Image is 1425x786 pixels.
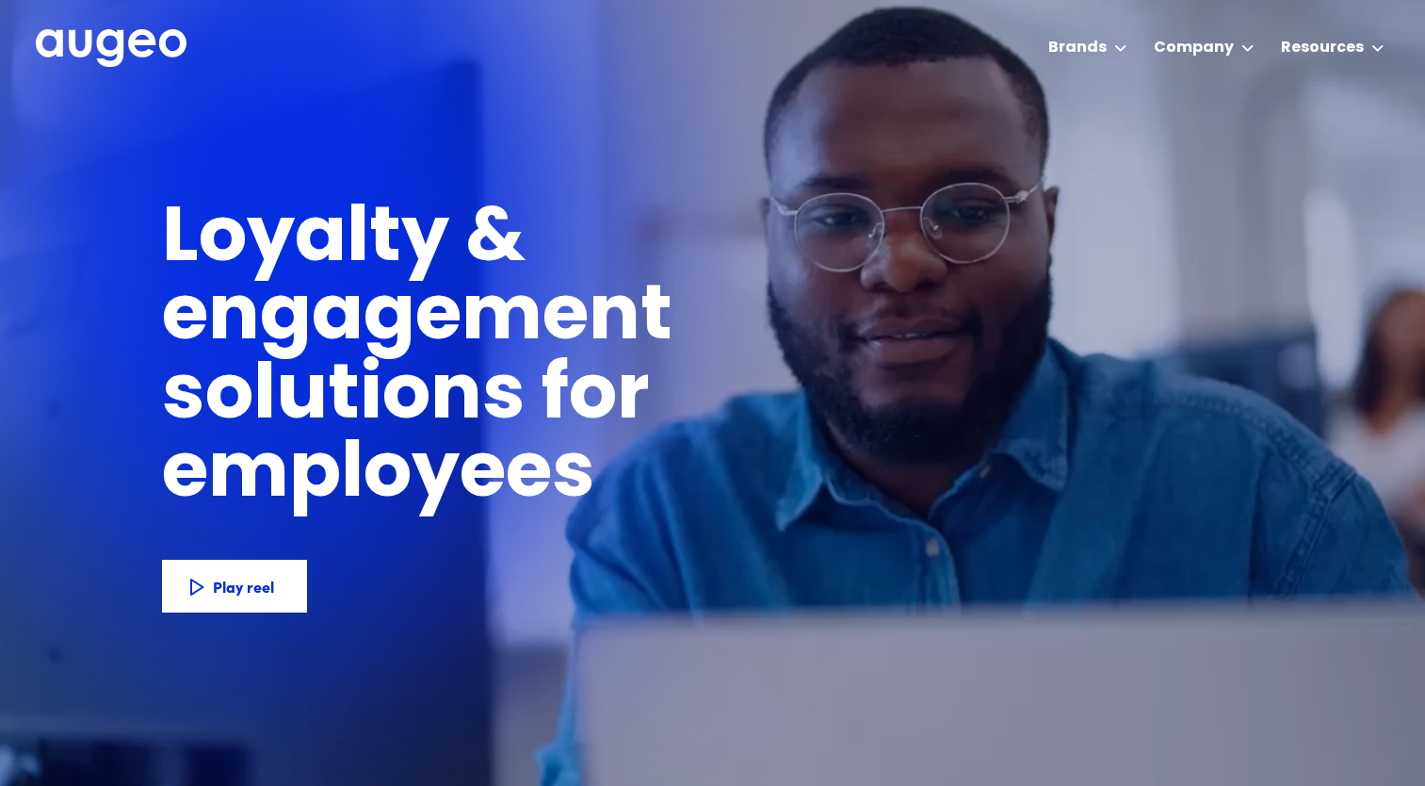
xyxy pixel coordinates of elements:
img: Augeo's full logo in white. [36,29,186,68]
div: Resources [1281,37,1364,59]
h1: employees [162,437,628,516]
h1: Loyalty & engagement solutions for [162,202,976,436]
a: home [36,29,186,69]
div: Company [1154,37,1234,59]
div: Brands [1048,37,1107,59]
a: Play reel [162,560,307,613]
